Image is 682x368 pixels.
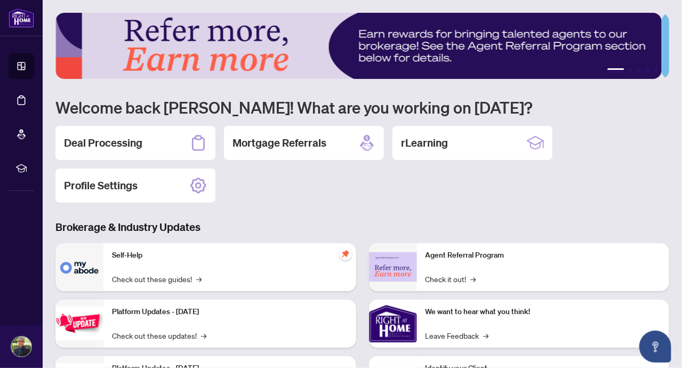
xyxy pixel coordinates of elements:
[369,252,417,282] img: Agent Referral Program
[471,273,476,285] span: →
[201,330,206,341] span: →
[55,13,662,79] img: Slide 0
[112,306,348,318] p: Platform Updates - [DATE]
[401,135,448,150] h2: rLearning
[426,273,476,285] a: Check it out!→
[629,68,633,73] button: 2
[426,306,661,318] p: We want to hear what you think!
[55,220,669,235] h3: Brokerage & Industry Updates
[607,68,624,73] button: 1
[232,135,326,150] h2: Mortgage Referrals
[426,250,661,261] p: Agent Referral Program
[64,135,142,150] h2: Deal Processing
[637,68,641,73] button: 3
[654,68,659,73] button: 5
[11,337,31,357] img: Profile Icon
[339,247,352,260] span: pushpin
[55,307,103,340] img: Platform Updates - July 21, 2025
[369,300,417,348] img: We want to hear what you think!
[112,273,202,285] a: Check out these guides!→
[55,97,669,117] h1: Welcome back [PERSON_NAME]! What are you working on [DATE]?
[112,330,206,341] a: Check out these updates!→
[484,330,489,341] span: →
[55,243,103,291] img: Self-Help
[646,68,650,73] button: 4
[64,178,138,193] h2: Profile Settings
[9,8,34,28] img: logo
[639,331,671,363] button: Open asap
[426,330,489,341] a: Leave Feedback→
[112,250,348,261] p: Self-Help
[196,273,202,285] span: →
